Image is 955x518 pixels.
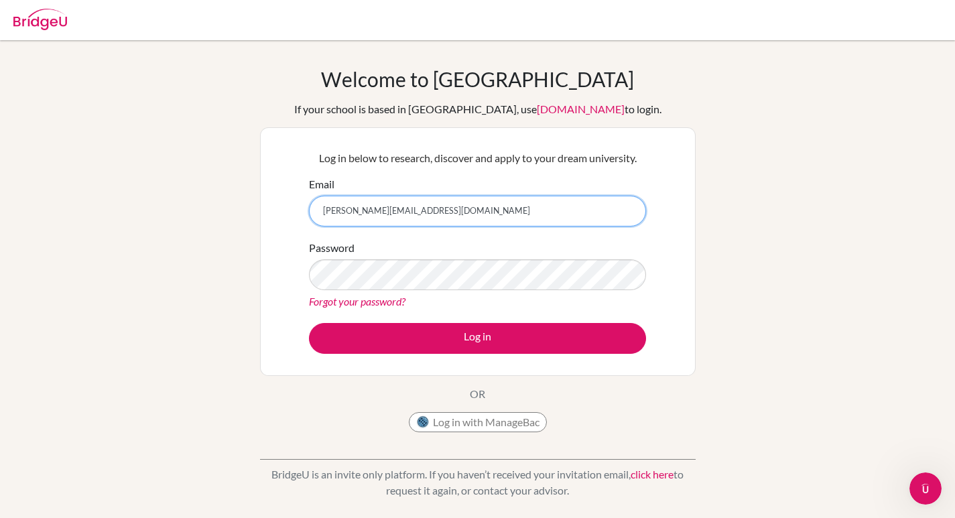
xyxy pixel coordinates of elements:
iframe: Intercom live chat [909,472,942,505]
p: BridgeU is an invite only platform. If you haven’t received your invitation email, to request it ... [260,466,696,499]
button: Log in with ManageBac [409,412,547,432]
a: Forgot your password? [309,295,405,308]
label: Password [309,240,355,256]
a: click here [631,468,674,480]
div: If your school is based in [GEOGRAPHIC_DATA], use to login. [294,101,661,117]
button: Log in [309,323,646,354]
img: Bridge-U [13,9,67,30]
label: Email [309,176,334,192]
h1: Welcome to [GEOGRAPHIC_DATA] [321,67,634,91]
a: [DOMAIN_NAME] [537,103,625,115]
p: Log in below to research, discover and apply to your dream university. [309,150,646,166]
p: OR [470,386,485,402]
